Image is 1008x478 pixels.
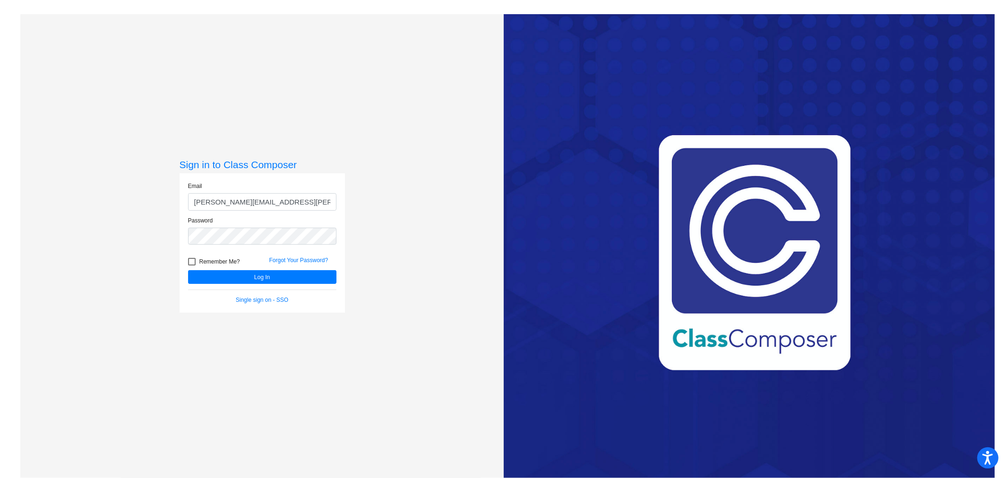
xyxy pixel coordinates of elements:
a: Single sign on - SSO [236,297,288,303]
span: Remember Me? [199,256,240,267]
button: Log In [188,270,336,284]
h3: Sign in to Class Composer [180,159,345,171]
a: Forgot Your Password? [269,257,328,264]
label: Email [188,182,202,190]
label: Password [188,216,213,225]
